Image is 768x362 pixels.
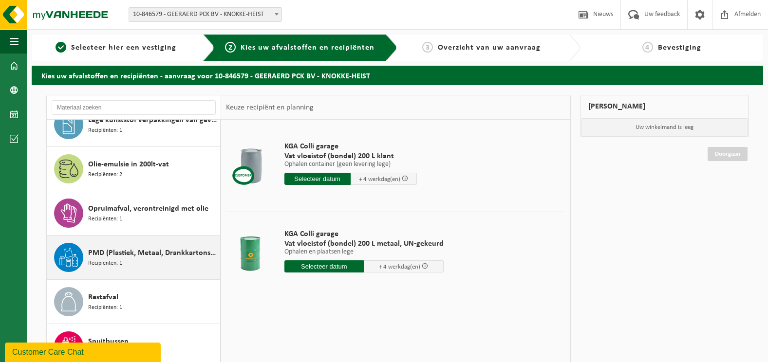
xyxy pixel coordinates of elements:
[47,280,221,324] button: Restafval Recipiënten: 1
[284,161,417,168] p: Ophalen container (geen levering lege)
[284,173,351,185] input: Selecteer datum
[88,170,122,180] span: Recipiënten: 2
[88,126,122,135] span: Recipiënten: 1
[88,203,208,215] span: Opruimafval, verontreinigd met olie
[581,118,749,137] p: Uw winkelmand is leeg
[5,341,163,362] iframe: chat widget
[88,336,129,347] span: Spuitbussen
[284,151,417,161] span: Vat vloeistof (bondel) 200 L klant
[129,8,281,21] span: 10-846579 - GEERAERD PCK BV - KNOKKE-HEIST
[225,42,236,53] span: 2
[221,95,318,120] div: Keuze recipiënt en planning
[47,235,221,280] button: PMD (Plastiek, Metaal, Drankkartons) (bedrijven) Recipiënten: 1
[129,7,282,22] span: 10-846579 - GEERAERD PCK BV - KNOKKE-HEIST
[284,239,444,249] span: Vat vloeistof (bondel) 200 L metaal, UN-gekeurd
[32,66,763,85] h2: Kies uw afvalstoffen en recipiënten - aanvraag voor 10-846579 - GEERAERD PCK BV - KNOKKE-HEIST
[241,44,375,52] span: Kies uw afvalstoffen en recipiënten
[438,44,541,52] span: Overzicht van uw aanvraag
[658,44,701,52] span: Bevestiging
[284,260,364,272] input: Selecteer datum
[359,176,400,182] span: + 4 werkdag(en)
[581,95,749,118] div: [PERSON_NAME]
[708,147,748,161] a: Doorgaan
[47,191,221,235] button: Opruimafval, verontreinigd met olie Recipiënten: 1
[47,103,221,147] button: Lege kunststof verpakkingen van gevaarlijke stoffen Recipiënten: 1
[88,159,169,170] span: Olie-emulsie in 200lt-vat
[642,42,653,53] span: 4
[37,42,195,54] a: 1Selecteer hier een vestiging
[88,247,218,259] span: PMD (Plastiek, Metaal, Drankkartons) (bedrijven)
[56,42,66,53] span: 1
[52,100,216,115] input: Materiaal zoeken
[88,303,122,312] span: Recipiënten: 1
[71,44,176,52] span: Selecteer hier een vestiging
[88,114,218,126] span: Lege kunststof verpakkingen van gevaarlijke stoffen
[379,264,420,270] span: + 4 werkdag(en)
[422,42,433,53] span: 3
[284,229,444,239] span: KGA Colli garage
[284,249,444,255] p: Ophalen en plaatsen lege
[88,291,118,303] span: Restafval
[47,147,221,191] button: Olie-emulsie in 200lt-vat Recipiënten: 2
[88,215,122,224] span: Recipiënten: 1
[88,259,122,268] span: Recipiënten: 1
[284,142,417,151] span: KGA Colli garage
